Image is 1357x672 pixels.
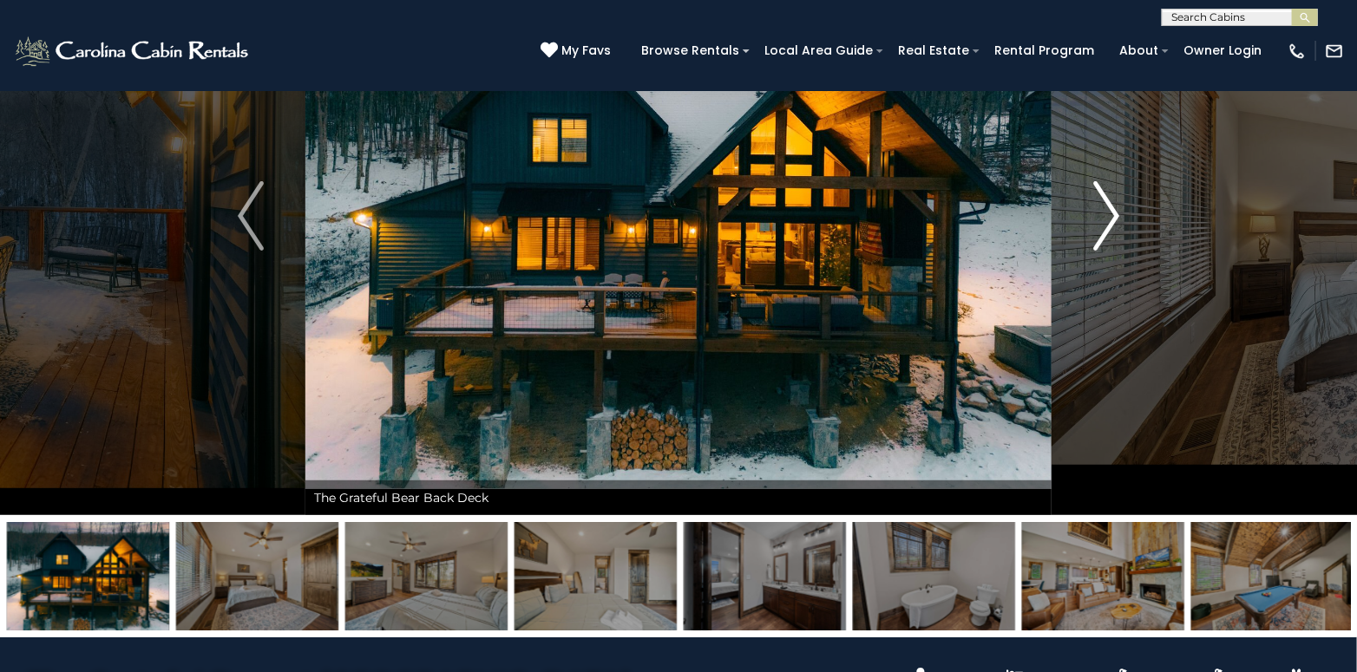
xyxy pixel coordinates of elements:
[1093,181,1119,251] img: arrow
[1175,37,1270,64] a: Owner Login
[1022,522,1184,630] img: 168595208
[756,37,882,64] a: Local Area Guide
[986,37,1103,64] a: Rental Program
[345,522,508,630] img: 168595211
[633,37,748,64] a: Browse Rentals
[853,522,1015,630] img: 167620690
[13,34,253,69] img: White-1-2.png
[7,522,169,630] img: 167690042
[1325,42,1344,61] img: mail-regular-white.png
[176,522,338,630] img: 168595210
[684,522,846,630] img: 167620213
[889,37,978,64] a: Real Estate
[561,42,611,60] span: My Favs
[541,42,615,61] a: My Favs
[1111,37,1167,64] a: About
[515,522,677,630] img: 168595212
[238,181,264,251] img: arrow
[1288,42,1307,61] img: phone-regular-white.png
[305,480,1052,515] div: The Grateful Bear Back Deck
[1191,522,1354,630] img: 168595214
